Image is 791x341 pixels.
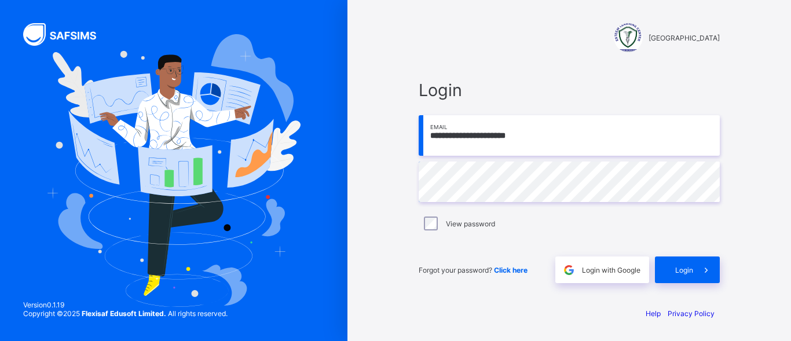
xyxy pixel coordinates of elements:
[47,34,301,307] img: Hero Image
[562,263,576,277] img: google.396cfc9801f0270233282035f929180a.svg
[82,309,166,318] strong: Flexisaf Edusoft Limited.
[23,309,228,318] span: Copyright © 2025 All rights reserved.
[582,266,640,274] span: Login with Google
[649,34,720,42] span: [GEOGRAPHIC_DATA]
[675,266,693,274] span: Login
[419,266,528,274] span: Forgot your password?
[646,309,661,318] a: Help
[23,23,110,46] img: SAFSIMS Logo
[419,80,720,100] span: Login
[668,309,715,318] a: Privacy Policy
[23,300,228,309] span: Version 0.1.19
[446,219,495,228] label: View password
[494,266,528,274] a: Click here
